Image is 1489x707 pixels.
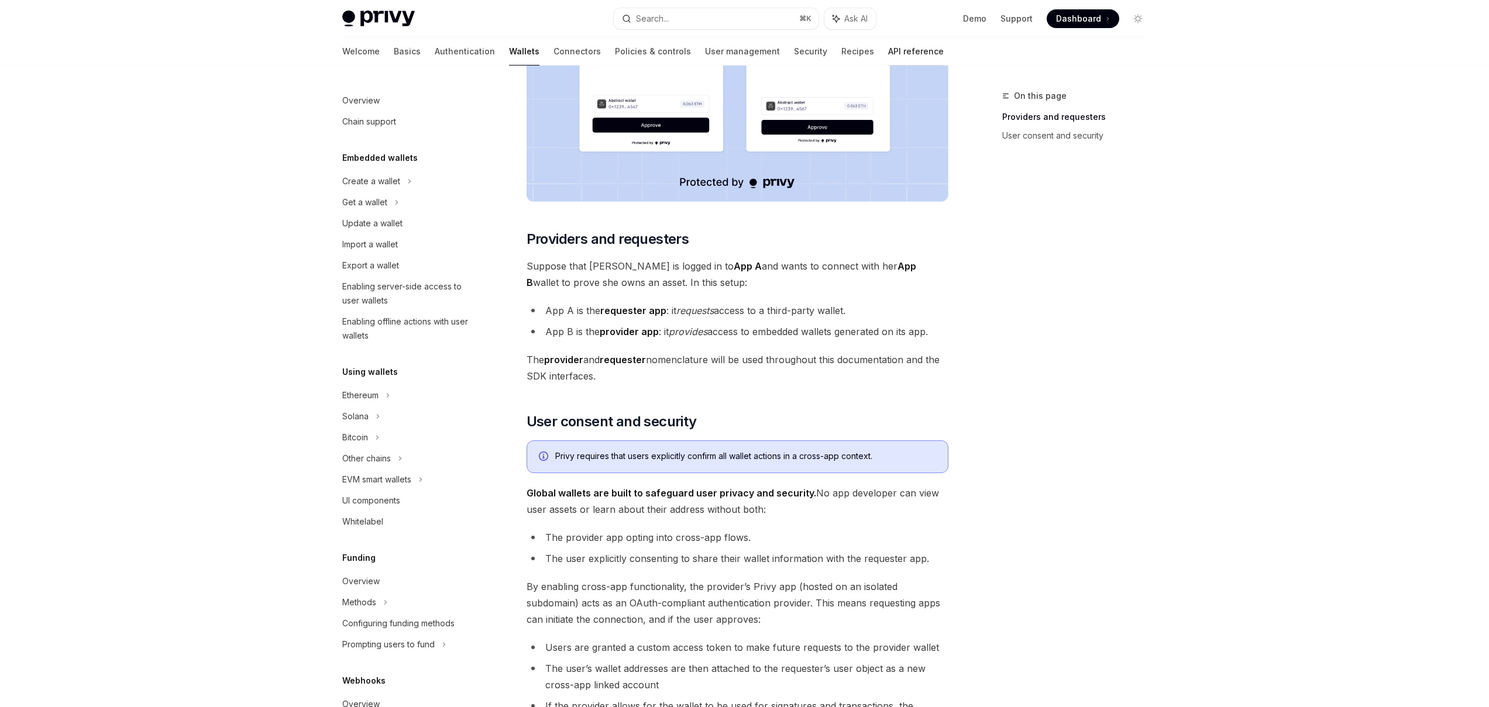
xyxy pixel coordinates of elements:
[544,354,583,365] strong: provider
[527,412,697,431] span: User consent and security
[435,37,495,65] a: Authentication
[342,37,380,65] a: Welcome
[342,473,411,487] div: EVM smart wallets
[963,13,986,25] a: Demo
[342,430,368,444] div: Bitcoin
[824,8,876,29] button: Ask AI
[333,613,483,634] a: Configuring funding methods
[342,616,455,630] div: Configuring funding methods
[553,37,601,65] a: Connectors
[669,326,707,337] em: provides
[342,174,400,188] div: Create a wallet
[342,494,400,508] div: UI components
[636,12,669,26] div: Search...
[527,578,948,627] span: By enabling cross-app functionality, the provider’s Privy app (hosted on an isolated subdomain) a...
[527,639,948,656] li: Users are granted a custom access token to make future requests to the provider wallet
[705,37,780,65] a: User management
[333,311,483,346] a: Enabling offline actions with user wallets
[342,115,396,129] div: Chain support
[342,258,399,273] div: Export a wallet
[394,37,421,65] a: Basics
[527,550,948,567] li: The user explicitly consenting to share their wallet information with the requester app.
[1056,13,1101,25] span: Dashboard
[841,37,874,65] a: Recipes
[342,195,387,209] div: Get a wallet
[527,258,948,291] span: Suppose that [PERSON_NAME] is logged in to and wants to connect with her wallet to prove she owns...
[1047,9,1119,28] a: Dashboard
[342,551,376,565] h5: Funding
[600,326,659,337] strong: provider app
[342,216,403,230] div: Update a wallet
[342,237,398,251] div: Import a wallet
[539,451,551,463] svg: Info
[614,8,819,29] button: Search...⌘K
[342,574,380,588] div: Overview
[342,674,386,688] h5: Webhooks
[1000,13,1033,25] a: Support
[342,11,415,27] img: light logo
[527,323,948,340] li: App B is the : it access to embedded wallets generated on its app.
[1002,108,1157,126] a: Providers and requesters
[615,37,691,65] a: Policies & controls
[1002,126,1157,145] a: User consent and security
[342,515,383,529] div: Whitelabel
[527,351,948,384] span: The and nomenclature will be used throughout this documentation and the SDK interfaces.
[527,260,916,288] strong: App B
[1014,89,1067,103] span: On this page
[333,255,483,276] a: Export a wallet
[600,354,646,365] strong: requester
[333,90,483,111] a: Overview
[342,637,435,651] div: Prompting users to fund
[342,94,380,108] div: Overview
[333,111,483,132] a: Chain support
[333,490,483,511] a: UI components
[799,14,811,23] span: ⌘ K
[844,13,868,25] span: Ask AI
[527,485,948,518] span: No app developer can view user assets or learn about their address without both:
[527,230,689,249] span: Providers and requesters
[333,213,483,234] a: Update a wallet
[342,451,391,465] div: Other chains
[333,511,483,532] a: Whitelabel
[527,487,816,499] strong: Global wallets are built to safeguard user privacy and security.
[342,151,418,165] h5: Embedded wallets
[342,595,376,609] div: Methods
[734,260,762,272] strong: App A
[527,529,948,546] li: The provider app opting into cross-app flows.
[333,234,483,255] a: Import a wallet
[794,37,827,65] a: Security
[600,305,666,316] strong: requester app
[527,660,948,693] li: The user’s wallet addresses are then attached to the requester’s user object as a new cross-app l...
[555,450,936,463] div: Privy requires that users explicitly confirm all wallet actions in a cross-app context.
[676,305,714,316] em: requests
[342,315,476,343] div: Enabling offline actions with user wallets
[342,388,379,402] div: Ethereum
[333,276,483,311] a: Enabling server-side access to user wallets
[1129,9,1147,28] button: Toggle dark mode
[333,571,483,592] a: Overview
[888,37,944,65] a: API reference
[342,365,398,379] h5: Using wallets
[509,37,539,65] a: Wallets
[527,302,948,319] li: App A is the : it access to a third-party wallet.
[342,280,476,308] div: Enabling server-side access to user wallets
[342,409,369,423] div: Solana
